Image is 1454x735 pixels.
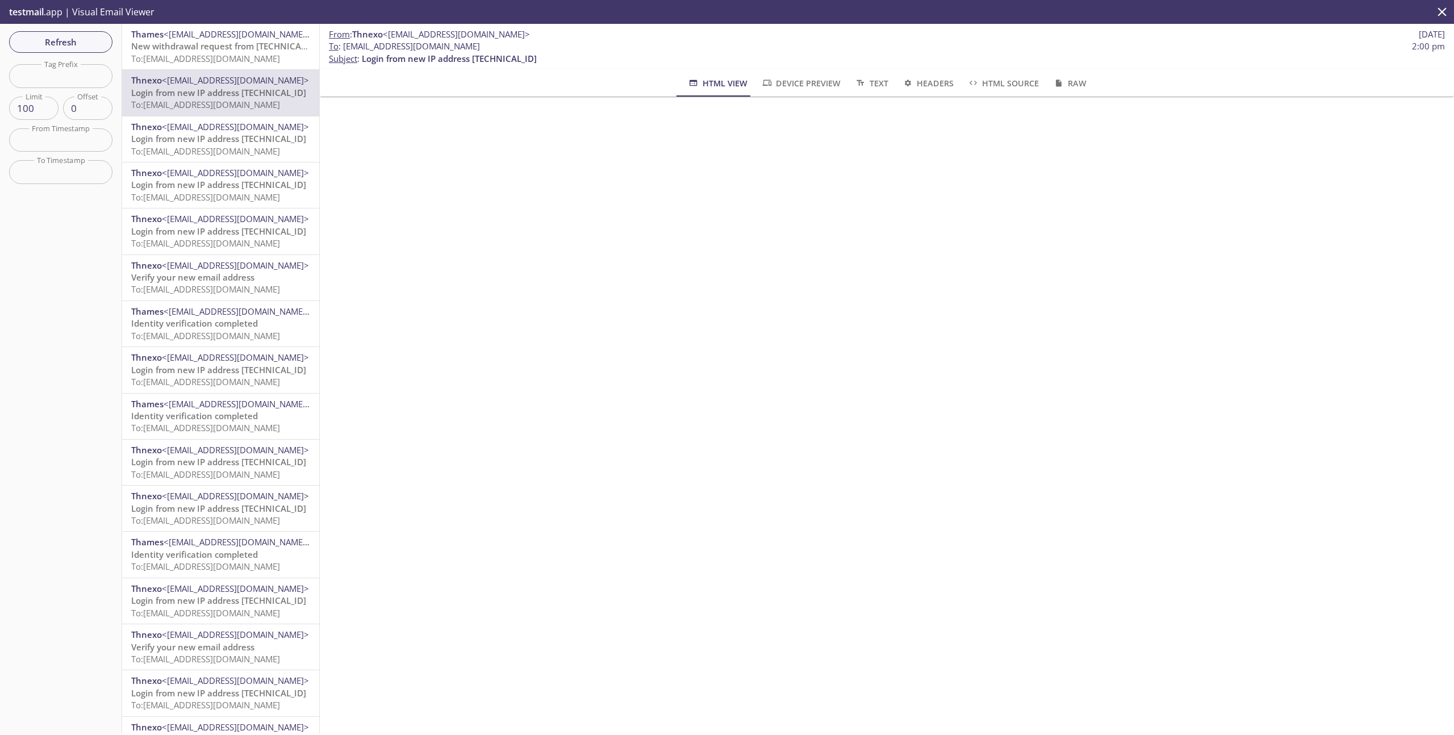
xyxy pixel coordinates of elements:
[122,532,319,577] div: Thames<[EMAIL_ADDRESS][DOMAIN_NAME]>Identity verification completedTo:[EMAIL_ADDRESS][DOMAIN_NAME]
[122,116,319,162] div: Thnexo<[EMAIL_ADDRESS][DOMAIN_NAME]>Login from new IP address [TECHNICAL_ID]To:[EMAIL_ADDRESS][DO...
[122,394,319,439] div: Thames<[EMAIL_ADDRESS][DOMAIN_NAME]>Identity verification completedTo:[EMAIL_ADDRESS][DOMAIN_NAME]
[122,255,319,300] div: Thnexo<[EMAIL_ADDRESS][DOMAIN_NAME]>Verify your new email addressTo:[EMAIL_ADDRESS][DOMAIN_NAME]
[162,444,309,456] span: <[EMAIL_ADDRESS][DOMAIN_NAME]>
[122,624,319,670] div: Thnexo<[EMAIL_ADDRESS][DOMAIN_NAME]>Verify your new email addressTo:[EMAIL_ADDRESS][DOMAIN_NAME]
[131,629,162,640] span: Thnexo
[131,699,280,711] span: To: [EMAIL_ADDRESS][DOMAIN_NAME]
[162,74,309,86] span: <[EMAIL_ADDRESS][DOMAIN_NAME]>
[9,6,44,18] span: testmail
[131,364,306,375] span: Login from new IP address [TECHNICAL_ID]
[131,641,254,653] span: Verify your new email address
[131,687,306,699] span: Login from new IP address [TECHNICAL_ID]
[122,70,319,115] div: Thnexo<[EMAIL_ADDRESS][DOMAIN_NAME]>Login from new IP address [TECHNICAL_ID]To:[EMAIL_ADDRESS][DO...
[131,444,162,456] span: Thnexo
[131,515,280,526] span: To: [EMAIL_ADDRESS][DOMAIN_NAME]
[131,145,280,157] span: To: [EMAIL_ADDRESS][DOMAIN_NAME]
[131,503,306,514] span: Login from new IP address [TECHNICAL_ID]
[131,318,258,329] span: Identity verification completed
[131,422,280,433] span: To: [EMAIL_ADDRESS][DOMAIN_NAME]
[362,53,537,64] span: Login from new IP address [TECHNICAL_ID]
[1412,40,1445,52] span: 2:00 pm
[131,225,306,237] span: Login from new IP address [TECHNICAL_ID]
[131,410,258,421] span: Identity verification completed
[164,306,311,317] span: <[EMAIL_ADDRESS][DOMAIN_NAME]>
[761,76,841,90] span: Device Preview
[162,167,309,178] span: <[EMAIL_ADDRESS][DOMAIN_NAME]>
[162,629,309,640] span: <[EMAIL_ADDRESS][DOMAIN_NAME]>
[131,653,280,665] span: To: [EMAIL_ADDRESS][DOMAIN_NAME]
[131,469,280,480] span: To: [EMAIL_ADDRESS][DOMAIN_NAME]
[131,191,280,203] span: To: [EMAIL_ADDRESS][DOMAIN_NAME]
[162,675,309,686] span: <[EMAIL_ADDRESS][DOMAIN_NAME]>
[9,31,112,53] button: Refresh
[18,35,103,49] span: Refresh
[329,53,357,64] span: Subject
[131,607,280,619] span: To: [EMAIL_ADDRESS][DOMAIN_NAME]
[162,213,309,224] span: <[EMAIL_ADDRESS][DOMAIN_NAME]>
[131,28,164,40] span: Thames
[131,490,162,502] span: Thnexo
[122,486,319,531] div: Thnexo<[EMAIL_ADDRESS][DOMAIN_NAME]>Login from new IP address [TECHNICAL_ID]To:[EMAIL_ADDRESS][DO...
[352,28,383,40] span: Thnexo
[131,99,280,110] span: To: [EMAIL_ADDRESS][DOMAIN_NAME]
[162,490,309,502] span: <[EMAIL_ADDRESS][DOMAIN_NAME]>
[131,352,162,363] span: Thnexo
[162,583,309,594] span: <[EMAIL_ADDRESS][DOMAIN_NAME]>
[162,352,309,363] span: <[EMAIL_ADDRESS][DOMAIN_NAME]>
[902,76,954,90] span: Headers
[131,456,306,467] span: Login from new IP address [TECHNICAL_ID]
[122,24,319,69] div: Thames<[EMAIL_ADDRESS][DOMAIN_NAME]>New withdrawal request from [TECHNICAL_ID] - (CET)To:[EMAIL_A...
[131,121,162,132] span: Thnexo
[122,301,319,346] div: Thames<[EMAIL_ADDRESS][DOMAIN_NAME]>Identity verification completedTo:[EMAIL_ADDRESS][DOMAIN_NAME]
[329,40,480,52] span: : [EMAIL_ADDRESS][DOMAIN_NAME]
[383,28,530,40] span: <[EMAIL_ADDRESS][DOMAIN_NAME]>
[131,167,162,178] span: Thnexo
[122,440,319,485] div: Thnexo<[EMAIL_ADDRESS][DOMAIN_NAME]>Login from new IP address [TECHNICAL_ID]To:[EMAIL_ADDRESS][DO...
[162,260,309,271] span: <[EMAIL_ADDRESS][DOMAIN_NAME]>
[131,179,306,190] span: Login from new IP address [TECHNICAL_ID]
[162,721,309,733] span: <[EMAIL_ADDRESS][DOMAIN_NAME]>
[131,40,349,52] span: New withdrawal request from [TECHNICAL_ID] - (CET)
[131,283,280,295] span: To: [EMAIL_ADDRESS][DOMAIN_NAME]
[164,398,311,410] span: <[EMAIL_ADDRESS][DOMAIN_NAME]>
[122,578,319,624] div: Thnexo<[EMAIL_ADDRESS][DOMAIN_NAME]>Login from new IP address [TECHNICAL_ID]To:[EMAIL_ADDRESS][DO...
[329,40,1445,65] p: :
[967,76,1039,90] span: HTML Source
[131,133,306,144] span: Login from new IP address [TECHNICAL_ID]
[131,583,162,594] span: Thnexo
[131,74,162,86] span: Thnexo
[131,306,164,317] span: Thames
[164,536,311,548] span: <[EMAIL_ADDRESS][DOMAIN_NAME]>
[131,237,280,249] span: To: [EMAIL_ADDRESS][DOMAIN_NAME]
[122,347,319,392] div: Thnexo<[EMAIL_ADDRESS][DOMAIN_NAME]>Login from new IP address [TECHNICAL_ID]To:[EMAIL_ADDRESS][DO...
[131,675,162,686] span: Thnexo
[329,40,339,52] span: To
[131,549,258,560] span: Identity verification completed
[854,76,888,90] span: Text
[131,595,306,606] span: Login from new IP address [TECHNICAL_ID]
[122,208,319,254] div: Thnexo<[EMAIL_ADDRESS][DOMAIN_NAME]>Login from new IP address [TECHNICAL_ID]To:[EMAIL_ADDRESS][DO...
[131,536,164,548] span: Thames
[131,398,164,410] span: Thames
[131,330,280,341] span: To: [EMAIL_ADDRESS][DOMAIN_NAME]
[131,53,280,64] span: To: [EMAIL_ADDRESS][DOMAIN_NAME]
[122,162,319,208] div: Thnexo<[EMAIL_ADDRESS][DOMAIN_NAME]>Login from new IP address [TECHNICAL_ID]To:[EMAIL_ADDRESS][DO...
[687,76,747,90] span: HTML View
[329,28,350,40] span: From
[131,87,306,98] span: Login from new IP address [TECHNICAL_ID]
[131,376,280,387] span: To: [EMAIL_ADDRESS][DOMAIN_NAME]
[131,272,254,283] span: Verify your new email address
[122,670,319,716] div: Thnexo<[EMAIL_ADDRESS][DOMAIN_NAME]>Login from new IP address [TECHNICAL_ID]To:[EMAIL_ADDRESS][DO...
[162,121,309,132] span: <[EMAIL_ADDRESS][DOMAIN_NAME]>
[164,28,311,40] span: <[EMAIL_ADDRESS][DOMAIN_NAME]>
[131,721,162,733] span: Thnexo
[131,213,162,224] span: Thnexo
[329,28,530,40] span: :
[131,260,162,271] span: Thnexo
[131,561,280,572] span: To: [EMAIL_ADDRESS][DOMAIN_NAME]
[1419,28,1445,40] span: [DATE]
[1052,76,1086,90] span: Raw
